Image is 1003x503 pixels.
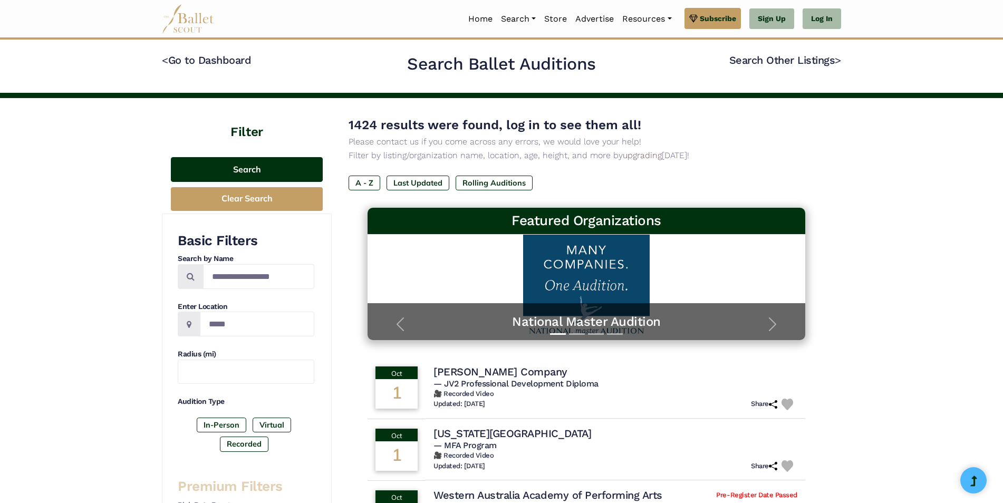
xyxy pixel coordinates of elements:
[162,98,332,141] h4: Filter
[349,118,641,132] span: 1424 results were found, log in to see them all!
[178,302,314,312] h4: Enter Location
[253,418,291,432] label: Virtual
[349,149,824,162] p: Filter by listing/organization name, location, age, height, and more by [DATE]!
[456,176,533,190] label: Rolling Auditions
[375,379,418,409] div: 1
[433,365,567,379] h4: [PERSON_NAME] Company
[751,400,777,409] h6: Share
[464,8,497,30] a: Home
[220,437,268,451] label: Recorded
[433,400,485,409] h6: Updated: [DATE]
[751,462,777,471] h6: Share
[178,396,314,407] h4: Audition Type
[540,8,571,30] a: Store
[571,8,618,30] a: Advertise
[178,232,314,250] h3: Basic Filters
[749,8,794,30] a: Sign Up
[378,314,795,330] a: National Master Audition
[729,54,841,66] a: Search Other Listings>
[162,53,168,66] code: <
[200,312,314,336] input: Location
[433,440,497,450] span: — MFA Program
[178,349,314,360] h4: Radius (mi)
[684,8,741,29] a: Subscribe
[433,462,485,471] h6: Updated: [DATE]
[433,427,591,440] h4: [US_STATE][GEOGRAPHIC_DATA]
[689,13,698,24] img: gem.svg
[433,488,662,502] h4: Western Australia Academy of Performing Arts
[569,328,585,340] button: Slide 2
[178,478,314,496] h3: Premium Filters
[375,441,418,471] div: 1
[375,490,418,503] div: Oct
[376,212,797,230] h3: Featured Organizations
[375,366,418,379] div: Oct
[550,328,566,340] button: Slide 1
[178,254,314,264] h4: Search by Name
[407,53,596,75] h2: Search Ballet Auditions
[588,328,604,340] button: Slide 3
[387,176,449,190] label: Last Updated
[835,53,841,66] code: >
[700,13,736,24] span: Subscribe
[433,451,797,460] h6: 🎥 Recorded Video
[349,135,824,149] p: Please contact us if you come across any errors, we would love your help!
[433,379,599,389] span: — JV2 Professional Development Diploma
[171,157,323,182] button: Search
[497,8,540,30] a: Search
[203,264,314,289] input: Search by names...
[197,418,246,432] label: In-Person
[607,328,623,340] button: Slide 4
[171,187,323,211] button: Clear Search
[433,390,797,399] h6: 🎥 Recorded Video
[375,429,418,441] div: Oct
[349,176,380,190] label: A - Z
[618,8,676,30] a: Resources
[162,54,251,66] a: <Go to Dashboard
[803,8,841,30] a: Log In
[716,491,797,500] span: Pre-Register Date Passed
[623,150,662,160] a: upgrading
